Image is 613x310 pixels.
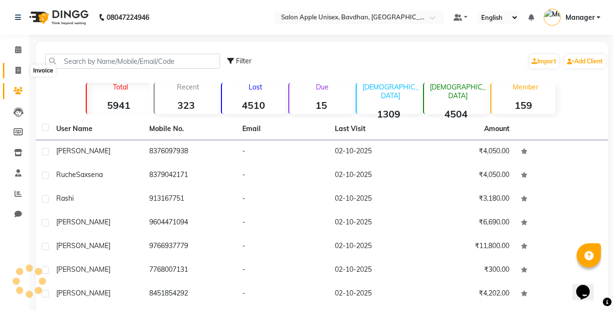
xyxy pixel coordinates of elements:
td: 8376097938 [143,140,236,164]
th: Mobile No. [143,118,236,140]
th: Amount [478,118,515,140]
span: [PERSON_NAME] [56,241,110,250]
span: [PERSON_NAME] [56,147,110,155]
p: [DEMOGRAPHIC_DATA] [428,83,487,100]
td: 02-10-2025 [329,211,422,235]
td: - [236,282,330,306]
td: - [236,140,330,164]
img: Manager [544,9,561,26]
td: 02-10-2025 [329,259,422,282]
p: [DEMOGRAPHIC_DATA] [361,83,420,100]
p: Due [291,83,353,91]
th: Last Visit [329,118,422,140]
a: Add Client [565,55,605,68]
strong: 159 [491,99,555,111]
td: - [236,235,330,259]
td: 02-10-2025 [329,282,422,306]
td: 02-10-2025 [329,188,422,211]
span: Manager [566,13,595,23]
div: Invoice [31,65,55,76]
input: Search by Name/Mobile/Email/Code [45,54,220,69]
td: ₹6,690.00 [422,211,515,235]
td: ₹11,800.00 [422,235,515,259]
th: User Name [50,118,143,140]
td: 02-10-2025 [329,235,422,259]
a: Import [529,55,559,68]
b: 08047224946 [107,4,149,31]
p: Member [495,83,555,91]
td: - [236,211,330,235]
span: Filter [236,57,251,65]
img: logo [25,4,91,31]
td: ₹4,202.00 [422,282,515,306]
span: [PERSON_NAME] [56,289,110,297]
td: 9604471094 [143,211,236,235]
strong: 15 [289,99,353,111]
th: Email [236,118,330,140]
td: 8379042171 [143,164,236,188]
td: 02-10-2025 [329,140,422,164]
td: 8451854292 [143,282,236,306]
strong: 4510 [222,99,285,111]
span: [PERSON_NAME] [56,265,110,274]
strong: 5941 [87,99,150,111]
td: ₹4,050.00 [422,164,515,188]
td: - [236,164,330,188]
strong: 1309 [357,108,420,120]
td: ₹300.00 [422,259,515,282]
td: 7768007131 [143,259,236,282]
span: RucheSaxsena [56,170,103,179]
td: 913167751 [143,188,236,211]
p: Total [91,83,150,91]
p: Recent [158,83,218,91]
p: Lost [226,83,285,91]
strong: 4504 [424,108,487,120]
td: ₹4,050.00 [422,140,515,164]
td: 02-10-2025 [329,164,422,188]
strong: 323 [155,99,218,111]
span: [PERSON_NAME] [56,218,110,226]
td: ₹3,180.00 [422,188,515,211]
iframe: chat widget [572,271,603,300]
td: - [236,188,330,211]
td: - [236,259,330,282]
span: rashi [56,194,74,203]
td: 9766937779 [143,235,236,259]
